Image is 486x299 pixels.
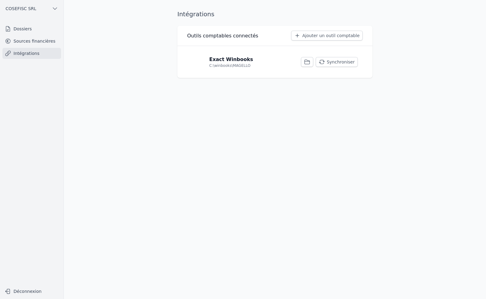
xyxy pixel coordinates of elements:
[2,48,61,59] a: Intégrations
[2,4,61,13] button: COSEFISC SRL
[177,10,214,18] h1: Intégrations
[2,286,61,296] button: Déconnexion
[209,63,250,68] p: C:\winbooks\MAGELLO
[187,32,258,40] h3: Outils comptables connectés
[2,23,61,34] a: Dossiers
[6,6,36,12] span: COSEFISC SRL
[291,31,363,40] button: Ajouter un outil comptable
[2,36,61,47] a: Sources financières
[209,56,253,63] p: Exact Winbooks
[187,51,363,73] a: Exact Winbooks C:\winbooks\MAGELLO Synchroniser
[316,57,358,67] button: Synchroniser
